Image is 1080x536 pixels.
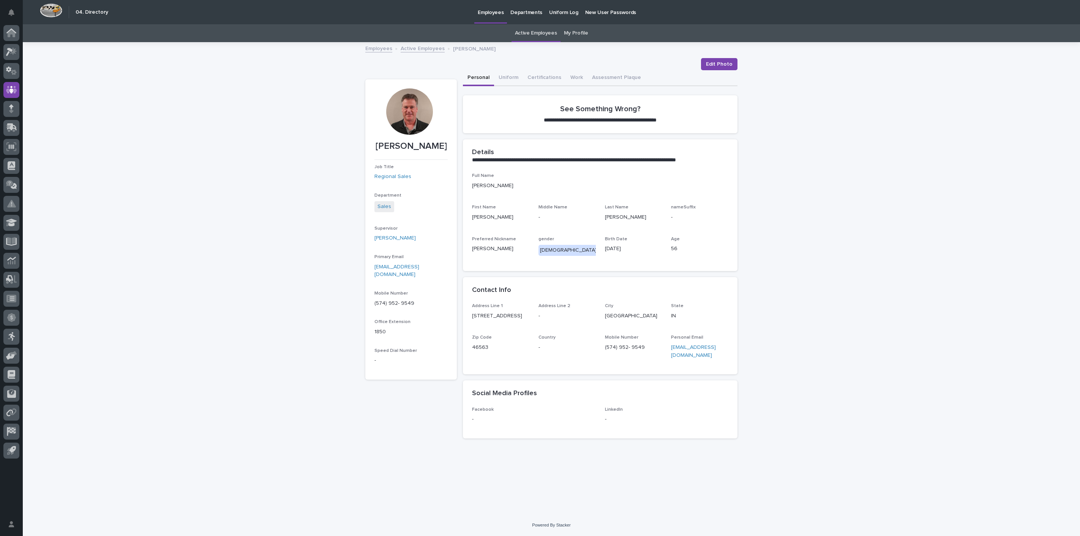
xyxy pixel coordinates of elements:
h2: Details [472,148,494,157]
span: Birth Date [605,237,627,241]
h2: See Something Wrong? [560,104,641,114]
p: - [374,356,448,364]
div: [DEMOGRAPHIC_DATA] [538,245,598,256]
span: Full Name [472,173,494,178]
div: Notifications [9,9,19,21]
span: Job Title [374,165,394,169]
p: [GEOGRAPHIC_DATA] [605,312,662,320]
p: - [538,344,596,352]
button: Work [566,70,587,86]
span: Department [374,193,401,198]
p: [PERSON_NAME] [605,213,662,221]
p: [PERSON_NAME] [472,213,529,221]
a: [PERSON_NAME] [374,234,416,242]
p: - [538,312,596,320]
p: [DATE] [605,245,662,253]
span: Primary Email [374,255,404,259]
span: Country [538,335,556,340]
h2: Social Media Profiles [472,389,537,398]
a: Regional Sales [374,173,411,181]
button: Edit Photo [701,58,737,70]
span: City [605,304,613,308]
span: Middle Name [538,205,567,210]
span: Personal Email [671,335,703,340]
p: IN [671,312,728,320]
span: Edit Photo [706,60,733,68]
p: 1850 [374,328,448,336]
a: [EMAIL_ADDRESS][DOMAIN_NAME] [671,345,716,358]
span: Office Extension [374,320,411,324]
p: 56 [671,245,728,253]
button: Certifications [523,70,566,86]
span: Address Line 2 [538,304,570,308]
a: Employees [365,44,392,52]
span: Supervisor [374,226,398,231]
a: Active Employees [401,44,445,52]
button: Uniform [494,70,523,86]
a: (574) 952- 9549 [605,345,645,350]
span: Preferred Nickname [472,237,516,241]
span: Address Line 1 [472,304,503,308]
p: - [671,213,728,221]
a: Powered By Stacker [532,523,570,527]
p: 46563 [472,344,529,352]
span: Speed Dial Number [374,348,417,353]
button: Personal [463,70,494,86]
h2: 04. Directory [76,9,108,16]
img: Workspace Logo [40,3,62,17]
p: - [605,415,729,423]
span: gender [538,237,554,241]
button: Assessment Plaque [587,70,646,86]
h2: Contact Info [472,286,511,295]
span: Facebook [472,407,494,412]
span: First Name [472,205,496,210]
p: - [538,213,596,221]
a: Sales [377,203,391,211]
a: My Profile [564,24,588,42]
span: Age [671,237,680,241]
a: (574) 952- 9549 [374,301,414,306]
p: [PERSON_NAME] [472,182,728,190]
span: Zip Code [472,335,492,340]
a: [EMAIL_ADDRESS][DOMAIN_NAME] [374,264,419,277]
a: Active Employees [515,24,557,42]
span: Last Name [605,205,628,210]
span: Mobile Number [605,335,638,340]
p: [STREET_ADDRESS] [472,312,529,320]
span: LinkedIn [605,407,623,412]
span: State [671,304,684,308]
p: - [472,415,596,423]
p: [PERSON_NAME] [453,44,496,52]
p: [PERSON_NAME] [472,245,529,253]
span: Mobile Number [374,291,408,296]
span: nameSuffix [671,205,696,210]
p: [PERSON_NAME] [374,141,448,152]
button: Notifications [3,5,19,20]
